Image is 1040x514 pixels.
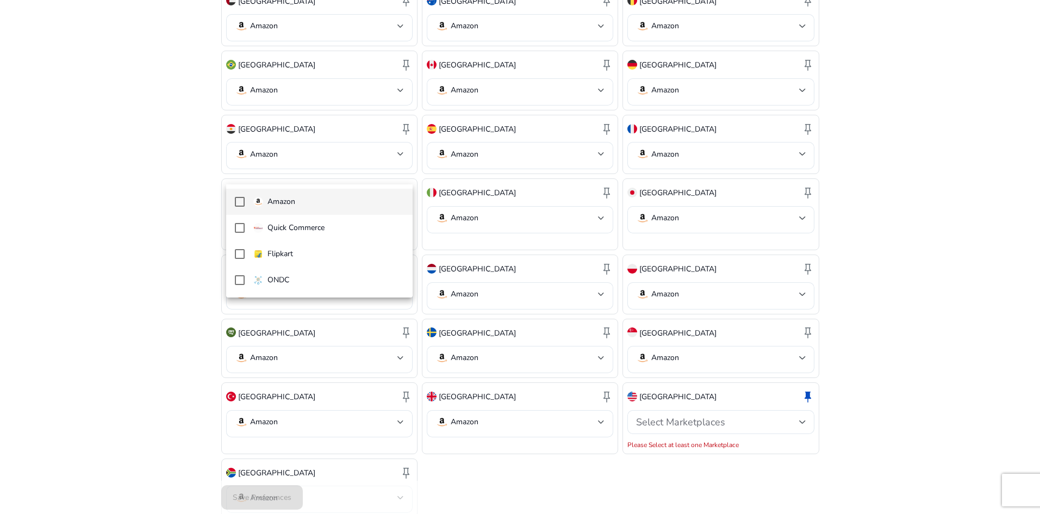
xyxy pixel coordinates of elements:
[267,196,295,208] p: Amazon
[267,222,325,234] p: Quick Commerce
[253,275,263,285] img: ondc-sm.webp
[253,223,263,233] img: quick-commerce.gif
[267,248,293,260] p: Flipkart
[253,197,263,207] img: amazon.svg
[253,249,263,259] img: flipkart.svg
[267,274,289,286] p: ONDC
